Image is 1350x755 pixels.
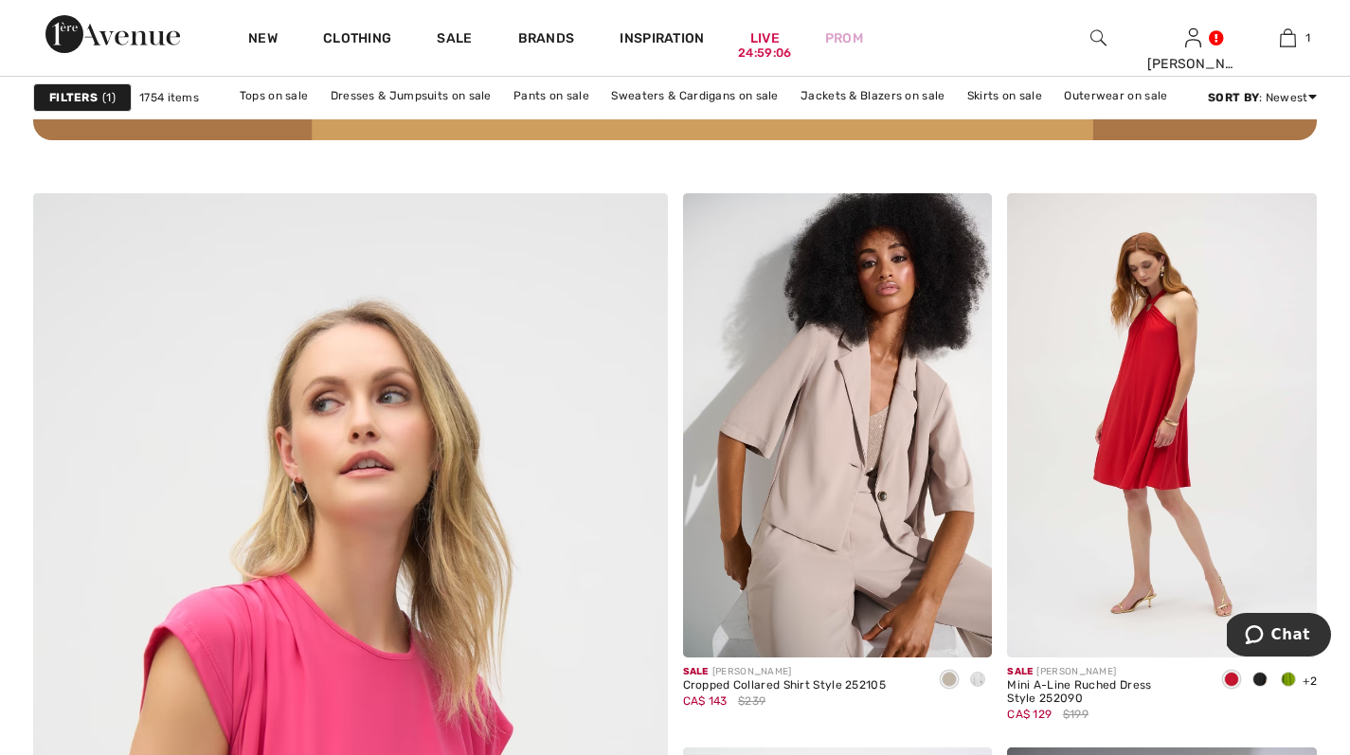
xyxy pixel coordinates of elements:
span: 1 [102,89,116,106]
div: Greenery [1274,665,1303,696]
span: Inspiration [620,30,704,50]
span: CA$ 129 [1007,708,1052,721]
a: Jackets & Blazers on sale [791,83,955,108]
iframe: Opens a widget where you can chat to one of our agents [1227,613,1331,660]
img: search the website [1090,27,1107,49]
a: Sweaters & Cardigans on sale [602,83,787,108]
a: 1 [1241,27,1334,49]
a: Sale [437,30,472,50]
span: +2 [1303,674,1317,688]
div: Dune [935,665,963,696]
strong: Sort By [1208,91,1259,104]
a: Dresses & Jumpsuits on sale [321,83,501,108]
div: [PERSON_NAME] [1147,54,1240,74]
strong: Filters [49,89,98,106]
a: Pants on sale [504,83,599,108]
span: $199 [1063,706,1089,723]
a: Prom [825,28,863,48]
a: Live24:59:06 [750,28,780,48]
span: Sale [683,666,709,677]
img: My Bag [1280,27,1296,49]
a: Sign In [1185,28,1201,46]
div: Radiant red [1217,665,1246,696]
span: $239 [738,692,765,710]
img: My Info [1185,27,1201,49]
div: [PERSON_NAME] [683,665,887,679]
a: New [248,30,278,50]
div: Vanilla 30 [963,665,992,696]
div: : Newest [1208,89,1317,106]
span: 1 [1305,29,1310,46]
div: [PERSON_NAME] [1007,665,1202,679]
div: Mini A-Line Ruched Dress Style 252090 [1007,679,1202,706]
a: Clothing [323,30,391,50]
a: Brands [518,30,575,50]
a: Tops on sale [230,83,318,108]
div: Cropped Collared Shirt Style 252105 [683,679,887,692]
div: Black [1246,665,1274,696]
div: 24:59:06 [738,45,791,63]
img: Mini A-Line Ruched Dress Style 252090. Radiant red [1007,193,1317,657]
span: 1754 items [139,89,199,106]
img: Cropped Collared Shirt Style 252105. Dune [683,193,993,657]
span: CA$ 143 [683,694,728,708]
a: Outerwear on sale [1054,83,1177,108]
span: Sale [1007,666,1033,677]
a: Skirts on sale [958,83,1052,108]
img: 1ère Avenue [45,15,180,53]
